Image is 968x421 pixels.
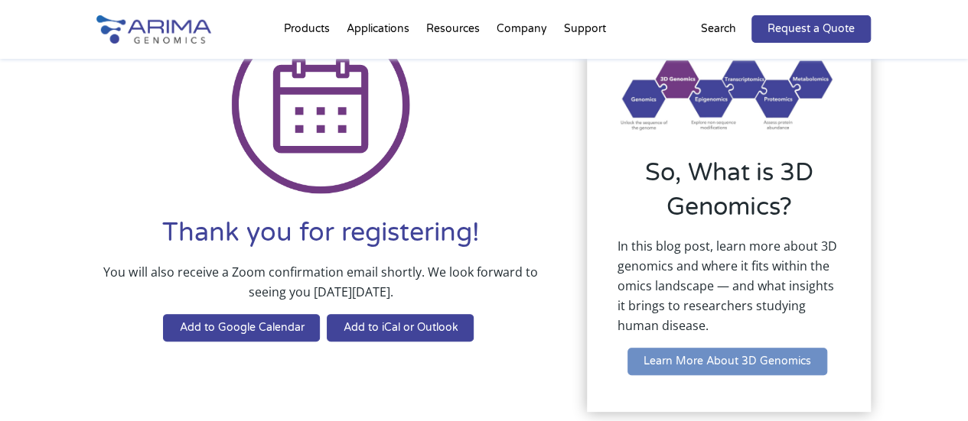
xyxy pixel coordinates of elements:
a: Learn More About 3D Genomics [627,348,827,375]
p: In this blog post, learn more about 3D genomics and where it fits within the omics landscape — an... [618,236,840,348]
a: Request a Quote [751,15,871,43]
h2: So, What is 3D Genomics? [618,156,840,236]
p: You will also receive a Zoom confirmation email shortly. We look forward to seeing you [DATE][DATE]. [97,262,545,314]
img: Icon Calendar [231,15,410,194]
a: Add to iCal or Outlook [327,314,474,342]
p: Search [701,19,736,39]
h1: Thank you for registering! [97,215,545,262]
img: Arima-Genomics-logo [96,15,211,44]
a: Add to Google Calendar [163,314,320,342]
